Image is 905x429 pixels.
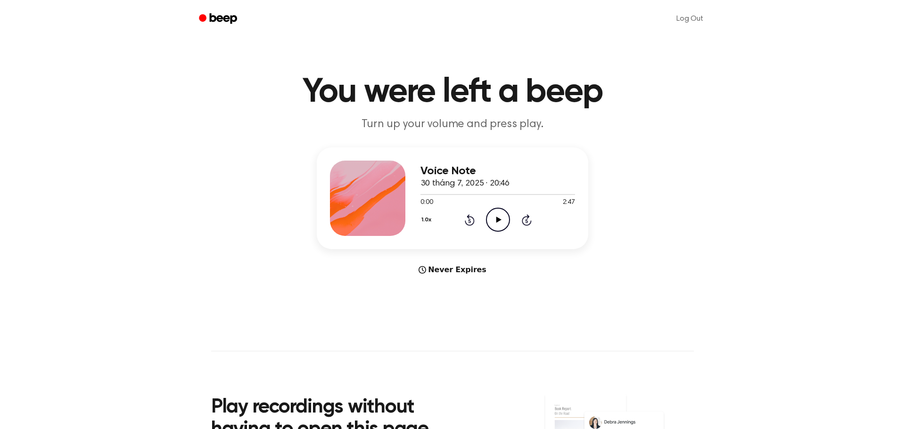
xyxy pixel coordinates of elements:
[563,198,575,208] span: 2:47
[211,75,694,109] h1: You were left a beep
[317,264,588,275] div: Never Expires
[420,212,435,228] button: 1.0x
[420,165,575,178] h3: Voice Note
[192,10,246,28] a: Beep
[667,8,713,30] a: Log Out
[271,117,633,132] p: Turn up your volume and press play.
[420,198,433,208] span: 0:00
[420,179,510,188] span: 30 tháng 7, 2025 · 20:46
